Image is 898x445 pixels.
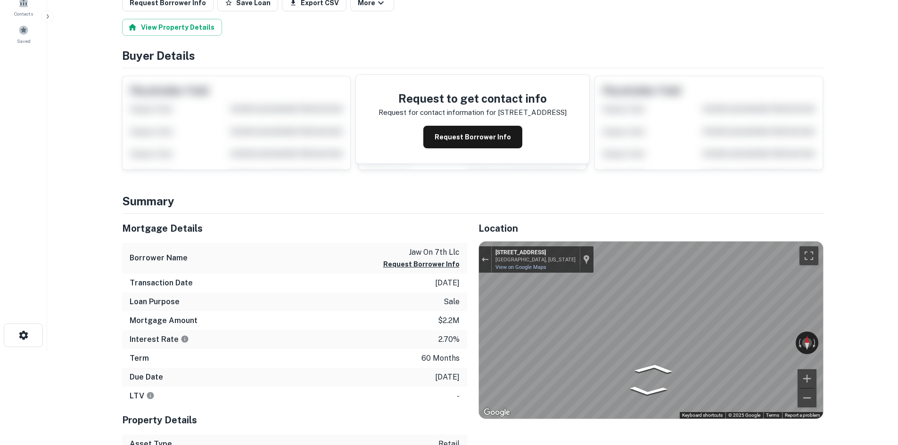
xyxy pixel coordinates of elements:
[146,391,155,400] svg: LTVs displayed on the website are for informational purposes only and may be reported incorrectly...
[122,47,824,64] h4: Buyer Details
[130,296,180,307] h6: Loan Purpose
[495,249,576,257] div: [STREET_ADDRESS]
[122,19,222,36] button: View Property Details
[624,361,684,376] path: Go North, 12th Ave S
[130,334,189,345] h6: Interest Rate
[479,242,823,419] div: Street View
[799,246,818,265] button: Toggle fullscreen view
[122,193,824,210] h4: Summary
[14,10,33,17] span: Contacts
[122,413,467,427] h5: Property Details
[481,406,512,419] img: Google
[438,334,460,345] p: 2.70%
[495,264,546,270] a: View on Google Maps
[383,259,460,270] button: Request Borrower Info
[796,332,802,354] button: Rotate counterclockwise
[802,332,812,354] button: Reset the view
[379,90,567,107] h4: Request to get contact info
[379,107,496,118] p: Request for contact information for
[766,413,779,418] a: Terms (opens in new tab)
[478,221,824,235] h5: Location
[728,413,760,418] span: © 2025 Google
[130,252,188,264] h6: Borrower Name
[798,388,816,407] button: Zoom out
[383,247,460,258] p: jaw on 7th llc
[130,277,193,289] h6: Transaction Date
[479,242,823,419] div: Map
[17,37,31,45] span: Saved
[618,383,677,398] path: Go South, 12th Ave S
[682,412,723,419] button: Keyboard shortcuts
[435,277,460,289] p: [DATE]
[798,369,816,388] button: Zoom in
[130,315,198,326] h6: Mortgage Amount
[457,390,460,402] p: -
[495,257,576,263] div: [GEOGRAPHIC_DATA], [US_STATE]
[3,21,44,47] a: Saved
[435,372,460,383] p: [DATE]
[181,335,189,343] svg: The interest rates displayed on the website are for informational purposes only and may be report...
[481,406,512,419] a: Open this area in Google Maps (opens a new window)
[444,296,460,307] p: sale
[421,353,460,364] p: 60 months
[479,253,491,266] button: Exit the Street View
[122,221,467,235] h5: Mortgage Details
[498,107,567,118] p: [STREET_ADDRESS]
[583,254,590,265] a: Show location on map
[438,315,460,326] p: $2.2m
[130,372,163,383] h6: Due Date
[812,332,818,354] button: Rotate clockwise
[785,413,820,418] a: Report a problem
[130,353,149,364] h6: Term
[130,390,155,402] h6: LTV
[423,126,522,148] button: Request Borrower Info
[851,370,898,415] iframe: Chat Widget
